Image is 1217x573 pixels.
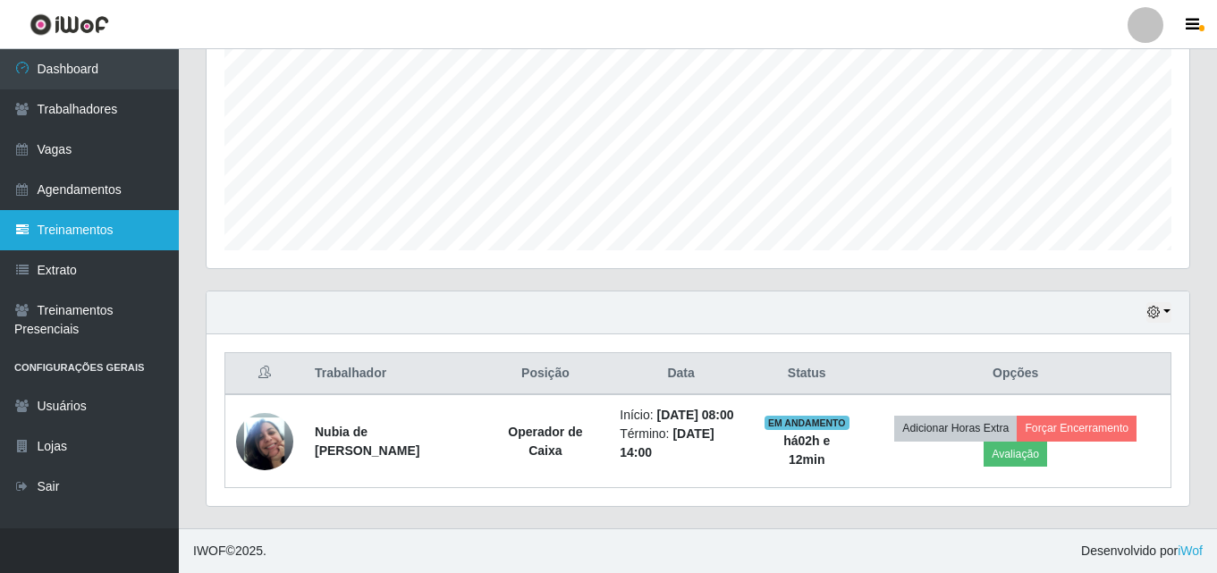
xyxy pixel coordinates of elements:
[783,434,830,467] strong: há 02 h e 12 min
[860,353,1171,395] th: Opções
[894,416,1017,441] button: Adicionar Horas Extra
[193,544,226,558] span: IWOF
[657,408,734,422] time: [DATE] 08:00
[236,391,293,493] img: 1743966945864.jpeg
[984,442,1047,467] button: Avaliação
[508,425,582,458] strong: Operador de Caixa
[30,13,109,36] img: CoreUI Logo
[193,542,266,560] span: © 2025 .
[1017,416,1137,441] button: Forçar Encerramento
[620,425,742,462] li: Término:
[753,353,860,395] th: Status
[765,416,849,430] span: EM ANDAMENTO
[304,353,482,395] th: Trabalhador
[609,353,753,395] th: Data
[1081,542,1203,560] span: Desenvolvido por
[620,406,742,425] li: Início:
[482,353,610,395] th: Posição
[315,425,419,458] strong: Nubia de [PERSON_NAME]
[1178,544,1203,558] a: iWof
